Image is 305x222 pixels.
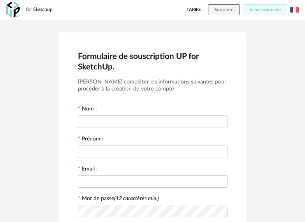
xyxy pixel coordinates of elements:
button: Je me connecte [243,4,287,15]
i: (12 caractères min.) [114,196,159,201]
img: OXP [6,2,20,18]
div: for Sketchup [26,7,53,13]
label: Mot de passe [82,196,159,201]
span: Je me connecte [249,7,281,12]
h3: [PERSON_NAME] compléter les informations suivantes pour procéder à la création de votre compte [78,78,227,93]
label: Email : [78,166,98,173]
span: Souscrire [214,7,233,12]
button: Souscrire [208,4,240,15]
label: Nom : [78,106,97,113]
a: Tarifs [187,4,201,15]
label: Prénom : [78,136,104,143]
img: fr [290,5,299,14]
h2: Formulaire de souscription UP for SketchUp. [78,51,227,72]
